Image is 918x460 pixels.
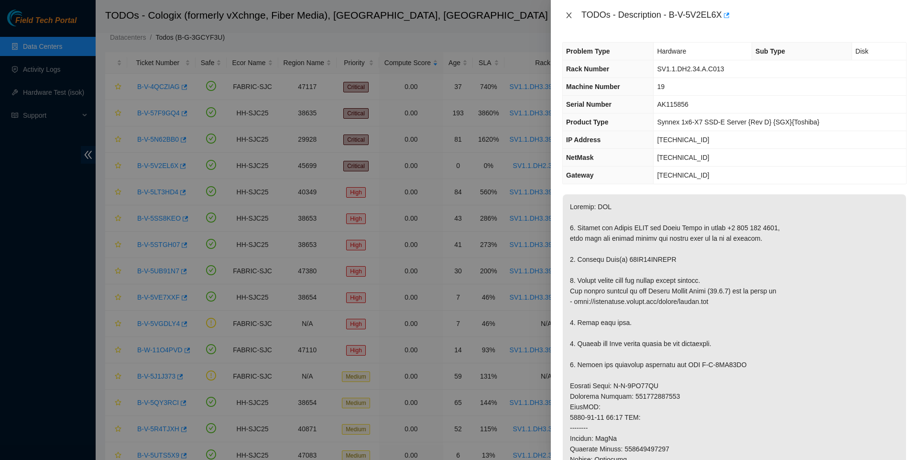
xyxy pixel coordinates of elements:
[566,101,612,108] span: Serial Number
[657,83,665,90] span: 19
[657,65,724,73] span: SV1.1.DH2.34.A.C013
[581,8,907,23] div: TODOs - Description - B-V-5V2EL6X
[657,154,709,161] span: [TECHNICAL_ID]
[562,11,576,20] button: Close
[566,171,594,179] span: Gateway
[566,65,609,73] span: Rack Number
[855,47,868,55] span: Disk
[657,47,686,55] span: Hardware
[566,118,608,126] span: Product Type
[566,83,620,90] span: Machine Number
[657,171,709,179] span: [TECHNICAL_ID]
[565,11,573,19] span: close
[566,154,594,161] span: NetMask
[755,47,785,55] span: Sub Type
[657,118,819,126] span: Synnex 1x6-X7 SSD-E Server {Rev D} {SGX}{Toshiba}
[657,136,709,144] span: [TECHNICAL_ID]
[566,47,610,55] span: Problem Type
[566,136,601,144] span: IP Address
[657,101,688,108] span: AK115856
